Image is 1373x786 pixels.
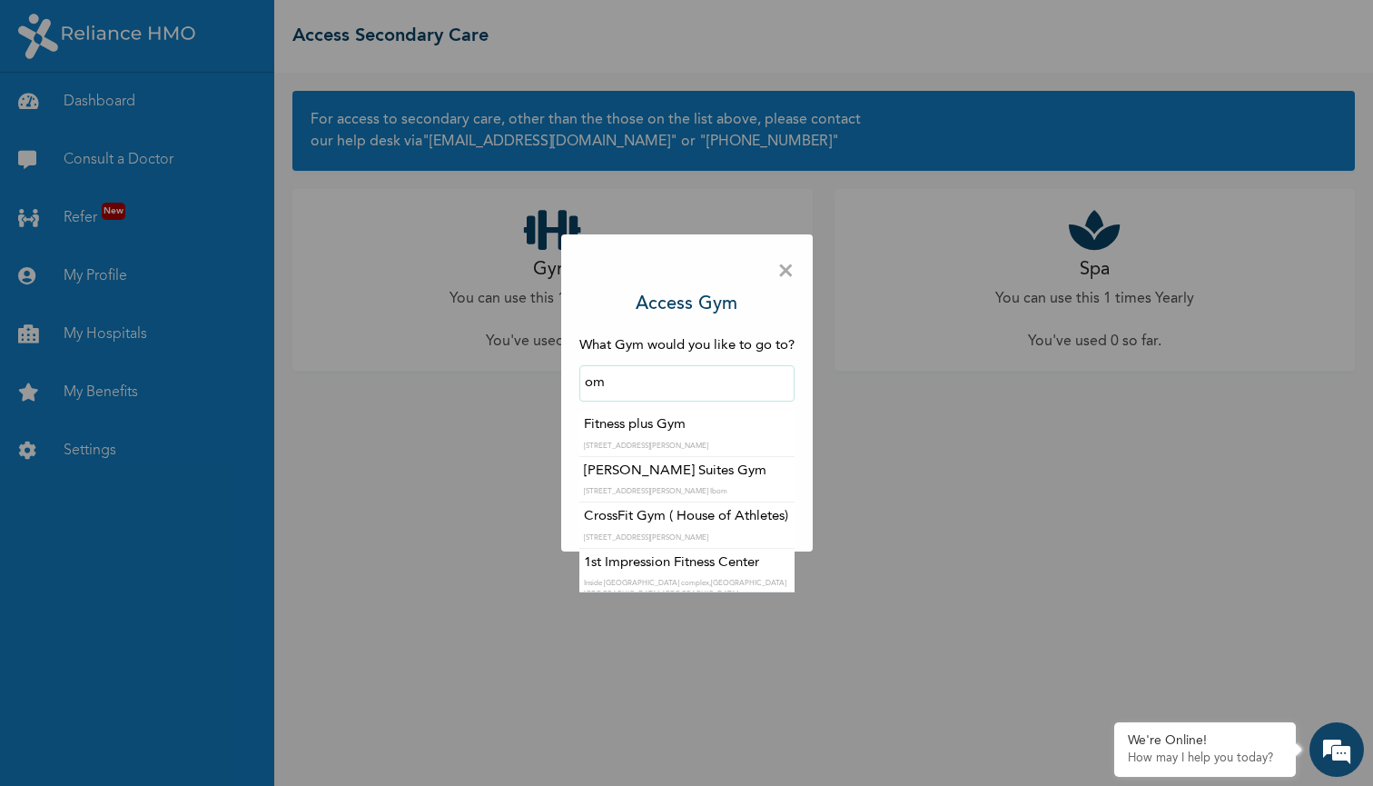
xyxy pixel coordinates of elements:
[34,91,74,136] img: d_794563401_company_1708531726252_794563401
[105,257,251,441] span: We're online!
[1128,733,1282,749] div: We're Online!
[584,462,790,483] p: [PERSON_NAME] Suites Gym
[1128,751,1282,766] p: How may I help you today?
[584,486,790,497] p: [STREET_ADDRESS][PERSON_NAME] Ibom
[584,441,790,452] p: [STREET_ADDRESS][PERSON_NAME]
[584,553,790,574] p: 1st Impression Fitness Center
[178,616,347,672] div: FAQs
[579,339,795,353] span: What Gym would you like to go to?
[584,507,790,528] p: CrossFit Gym ( House of Athletes)
[584,578,790,600] p: Inside [GEOGRAPHIC_DATA] complex,[GEOGRAPHIC_DATA] [GEOGRAPHIC_DATA], [GEOGRAPHIC_DATA].
[584,532,790,543] p: [STREET_ADDRESS][PERSON_NAME]
[777,253,795,291] span: ×
[584,415,790,436] p: Fitness plus Gym
[94,102,305,125] div: Chat with us now
[9,648,178,661] span: Conversation
[9,552,346,616] textarea: Type your message and hit 'Enter'
[636,291,737,318] h3: Access Gym
[579,365,795,402] input: Search by name or address
[298,9,341,53] div: Minimize live chat window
